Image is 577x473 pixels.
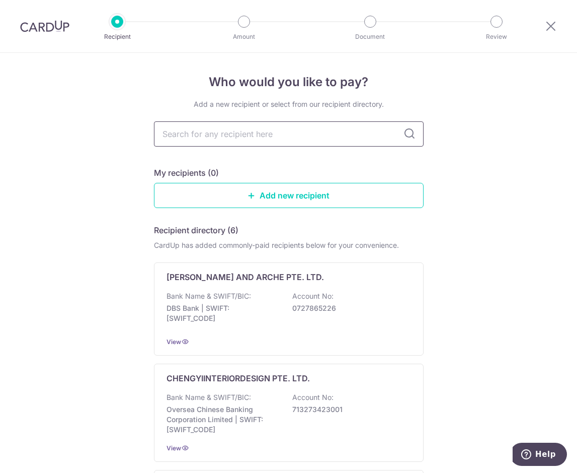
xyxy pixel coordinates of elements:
a: View [167,444,181,452]
a: Add new recipient [154,183,424,208]
p: 713273423001 [292,404,405,415]
p: Document [333,32,407,42]
p: Account No: [292,291,334,301]
p: [PERSON_NAME] AND ARCHE PTE. LTD. [167,271,324,283]
p: Bank Name & SWIFT/BIC: [167,392,251,402]
p: CHENGYIINTERIORDESIGN PTE. LTD. [167,372,310,384]
h4: Who would you like to pay? [154,73,424,91]
iframe: Opens a widget where you can find more information [513,443,567,468]
p: Account No: [292,392,334,402]
div: CardUp has added commonly-paid recipients below for your convenience. [154,240,424,250]
p: Oversea Chinese Banking Corporation Limited | SWIFT: [SWIFT_CODE] [167,404,279,435]
p: 0727865226 [292,303,405,313]
a: View [167,338,181,346]
div: Add a new recipient or select from our recipient directory. [154,99,424,109]
img: CardUp [20,20,69,32]
p: DBS Bank | SWIFT: [SWIFT_CODE] [167,303,279,323]
p: Recipient [80,32,154,42]
h5: Recipient directory (6) [154,224,238,236]
h5: My recipients (0) [154,167,219,179]
p: Bank Name & SWIFT/BIC: [167,291,251,301]
input: Search for any recipient here [154,121,424,147]
p: Review [459,32,534,42]
p: Amount [207,32,281,42]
